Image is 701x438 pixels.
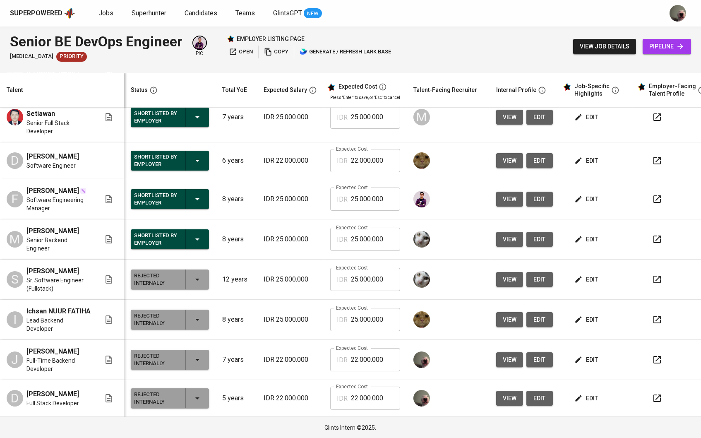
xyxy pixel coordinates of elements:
span: edit [576,112,598,123]
div: New Job received from Demand Team [56,52,87,62]
button: edit [526,110,553,125]
span: edit [533,156,546,166]
span: edit [533,315,546,325]
span: Candidates [185,9,217,17]
span: generate / refresh lark base [300,47,391,57]
button: view [496,312,523,327]
div: M [7,231,23,248]
span: edit [533,234,546,245]
span: Jobs [98,9,113,17]
img: glints_star.svg [327,83,335,91]
button: view [496,352,523,368]
div: pic [192,36,207,57]
div: Shortlisted by Employer [134,108,179,126]
span: [MEDICAL_DATA] [10,53,53,60]
span: pipeline [649,41,684,52]
div: Rejected Internally [134,351,179,369]
p: IDR [337,113,348,123]
p: 8 years [222,234,250,244]
a: pipeline [643,39,691,54]
button: edit [573,312,601,327]
div: Senior BE DevOps Engineer [10,31,182,52]
span: edit [576,234,598,245]
p: Press 'Enter' to save, or 'Esc' to cancel [330,94,400,101]
span: [PERSON_NAME] [26,347,79,356]
img: aji.muda@glints.com [670,5,686,22]
p: 7 years [222,355,250,365]
span: view [503,274,516,285]
div: Superpowered [10,9,62,18]
div: Shortlisted by Employer [134,152,179,170]
div: Rejected Internally [134,389,179,407]
div: F [7,191,23,207]
button: edit [526,391,553,406]
span: [PERSON_NAME] [26,389,79,399]
button: lark generate / refresh lark base [298,46,393,58]
a: edit [526,272,553,287]
div: Talent [7,85,23,95]
button: edit [573,391,601,406]
div: Total YoE [222,85,247,95]
a: Candidates [185,8,219,19]
span: edit [533,393,546,404]
div: S [7,271,23,288]
span: edit [533,274,546,285]
p: IDR 25.000.000 [264,194,317,204]
div: Internal Profile [496,85,536,95]
button: edit [526,312,553,327]
button: open [227,46,255,58]
img: ec6c0910-f960-4a00-a8f8-c5744e41279e.jpg [413,311,430,328]
button: Rejected Internally [131,310,209,330]
span: edit [576,393,598,404]
span: copy [264,47,288,57]
span: Software Engineer [26,161,76,170]
button: view [496,272,523,287]
a: Superhunter [132,8,168,19]
span: Sr. Software Engineer (Fullstack) [26,276,91,293]
span: Ichsan NUUR FATIHA [26,306,91,316]
button: view [496,192,523,207]
span: edit [533,112,546,123]
div: Shortlisted by Employer [134,230,179,248]
a: edit [526,232,553,247]
button: view [496,153,523,168]
p: IDR [337,355,348,365]
div: Expected Cost [338,83,377,91]
p: IDR [337,315,348,325]
p: employer listing page [237,35,305,43]
span: [PERSON_NAME] [26,226,79,236]
p: IDR 22.000.000 [264,355,317,365]
button: edit [573,153,601,168]
button: Rejected Internally [131,270,209,289]
span: edit [533,355,546,365]
a: Jobs [98,8,115,19]
div: Expected Salary [264,85,307,95]
span: view [503,156,516,166]
div: Rejected Internally [134,310,179,329]
p: 8 years [222,315,250,325]
span: open [229,47,253,57]
span: [PERSON_NAME] [26,186,79,196]
p: IDR [337,235,348,245]
img: app logo [64,7,75,19]
p: 6 years [222,156,250,166]
button: edit [573,232,601,247]
button: edit [526,192,553,207]
p: 5 years [222,393,250,403]
button: edit [526,352,553,368]
img: Glints Star [227,35,234,43]
span: [PERSON_NAME] [26,266,79,276]
div: Rejected Internally [134,270,179,289]
span: view [503,194,516,205]
img: aji.muda@glints.com [413,390,430,407]
button: Shortlisted by Employer [131,189,209,209]
button: edit [573,192,601,207]
button: edit [573,352,601,368]
span: Full-Time Backend Developer [26,356,91,373]
span: edit [576,194,598,205]
span: view [503,393,516,404]
span: view job details [580,41,629,52]
span: view [503,112,516,123]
